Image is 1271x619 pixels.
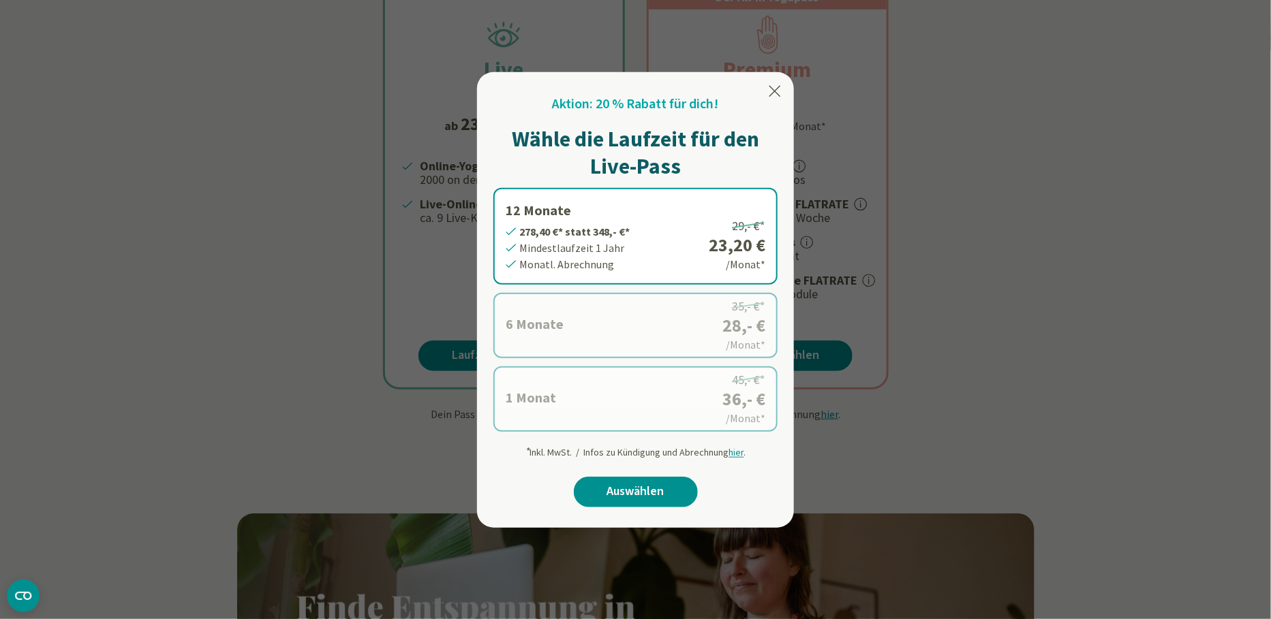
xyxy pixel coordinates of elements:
a: Auswählen [574,477,698,507]
button: CMP-Widget öffnen [7,580,40,612]
h1: Wähle die Laufzeit für den Live-Pass [493,125,778,180]
h2: Aktion: 20 % Rabatt für dich! [553,94,719,114]
span: hier [729,447,744,459]
div: Inkl. MwSt. / Infos zu Kündigung und Abrechnung . [525,440,746,460]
